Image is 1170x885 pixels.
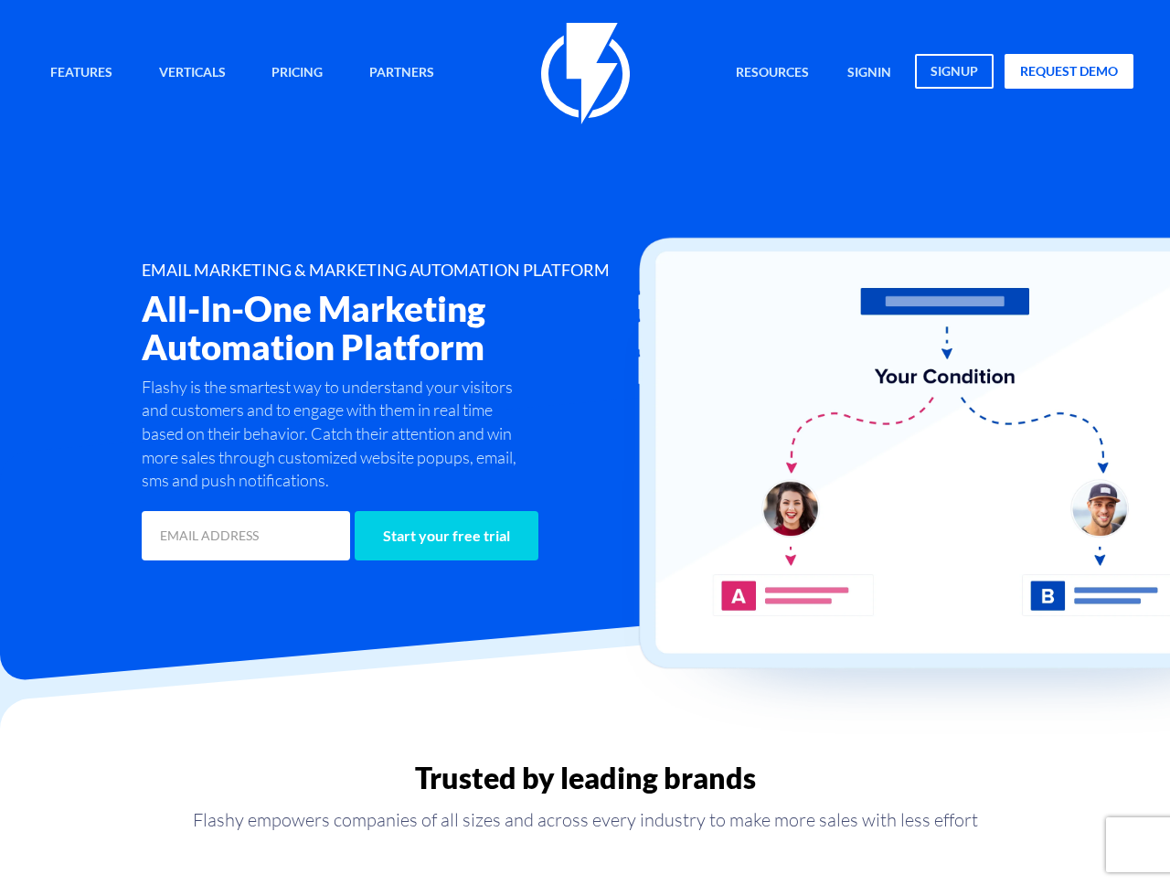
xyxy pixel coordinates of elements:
[355,511,538,560] input: Start your free trial
[258,54,336,93] a: Pricing
[722,54,823,93] a: Resources
[142,289,663,366] h2: All-In-One Marketing Automation Platform
[142,261,663,280] h1: EMAIL MARKETING & MARKETING AUTOMATION PLATFORM
[1005,54,1133,89] a: request demo
[142,511,350,560] input: EMAIL ADDRESS
[145,54,239,93] a: Verticals
[356,54,448,93] a: Partners
[834,54,905,93] a: signin
[915,54,994,89] a: signup
[37,54,126,93] a: Features
[142,376,526,494] p: Flashy is the smartest way to understand your visitors and customers and to engage with them in r...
